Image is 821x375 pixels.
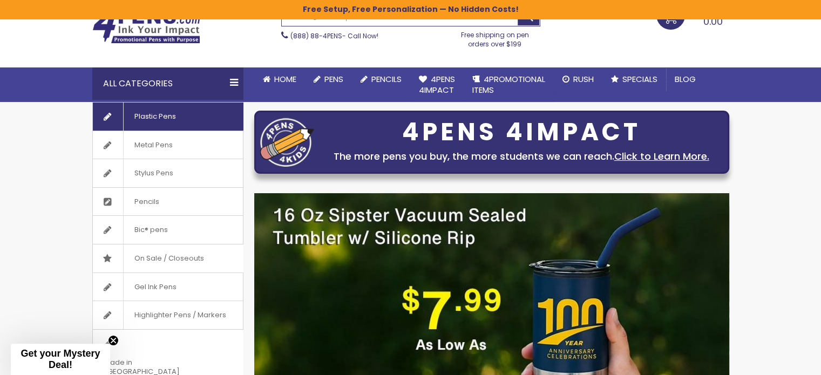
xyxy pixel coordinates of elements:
span: 4PROMOTIONAL ITEMS [472,73,545,96]
span: 0.00 [703,15,723,28]
a: 4PROMOTIONALITEMS [464,67,554,103]
span: Pencils [123,188,170,216]
a: Plastic Pens [93,103,243,131]
div: All Categories [92,67,243,100]
a: Pencils [93,188,243,216]
img: 4Pens Custom Pens and Promotional Products [92,9,200,44]
a: 4Pens4impact [410,67,464,103]
a: Rush [554,67,602,91]
div: 4PENS 4IMPACT [320,121,723,144]
span: Gel Ink Pens [123,273,187,301]
span: Highlighter Pens / Markers [123,301,237,329]
a: Gel Ink Pens [93,273,243,301]
span: Plastic Pens [123,103,187,131]
a: Pens [305,67,352,91]
a: Bic® pens [93,216,243,244]
span: Metal Pens [123,131,184,159]
span: Blog [675,73,696,85]
span: Pens [324,73,343,85]
span: 4Pens 4impact [419,73,455,96]
span: Specials [622,73,657,85]
div: The more pens you buy, the more students we can reach. [320,149,723,164]
a: Highlighter Pens / Markers [93,301,243,329]
a: Specials [602,67,666,91]
a: Click to Learn More. [614,149,709,163]
div: Free shipping on pen orders over $199 [450,26,540,48]
span: Get your Mystery Deal! [21,348,100,370]
span: Bic® pens [123,216,179,244]
a: Metal Pens [93,131,243,159]
span: - Call Now! [290,31,378,40]
a: (888) 88-4PENS [290,31,342,40]
div: Get your Mystery Deal!Close teaser [11,344,110,375]
button: Close teaser [108,335,119,346]
a: On Sale / Closeouts [93,244,243,272]
span: Home [274,73,296,85]
a: Home [254,67,305,91]
span: Pencils [371,73,402,85]
a: Blog [666,67,704,91]
span: On Sale / Closeouts [123,244,215,272]
a: Stylus Pens [93,159,243,187]
a: Pencils [352,67,410,91]
span: Stylus Pens [123,159,184,187]
span: Rush [573,73,594,85]
img: four_pen_logo.png [260,118,314,167]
